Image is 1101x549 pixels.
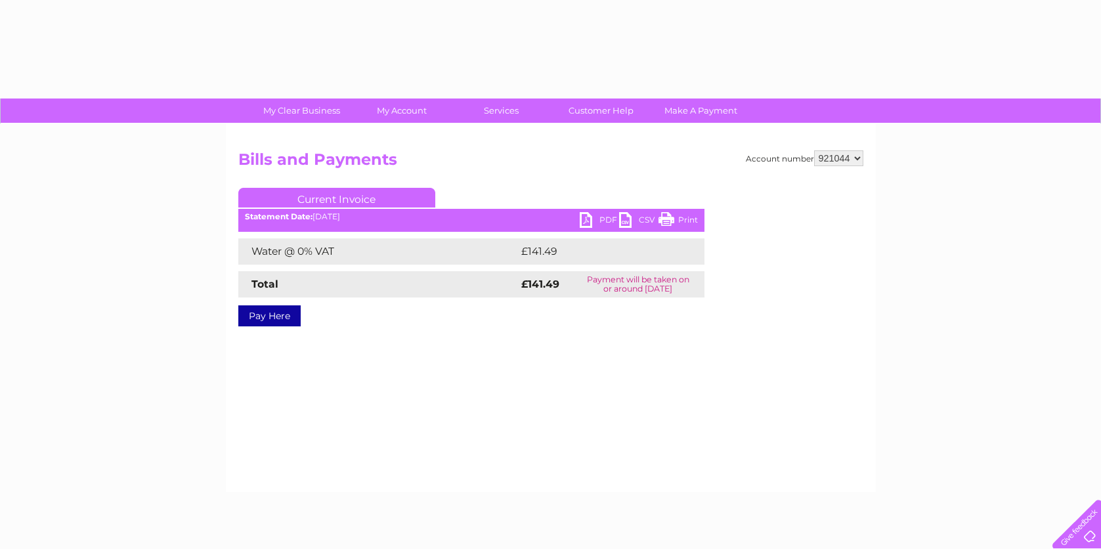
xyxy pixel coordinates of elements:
[619,212,658,231] a: CSV
[518,238,680,265] td: £141.49
[238,238,518,265] td: Water @ 0% VAT
[245,211,313,221] b: Statement Date:
[647,99,755,123] a: Make A Payment
[580,212,619,231] a: PDF
[547,99,655,123] a: Customer Help
[746,150,863,166] div: Account number
[238,188,435,208] a: Current Invoice
[238,150,863,175] h2: Bills and Payments
[238,212,704,221] div: [DATE]
[447,99,555,123] a: Services
[347,99,456,123] a: My Account
[248,99,356,123] a: My Clear Business
[521,278,559,290] strong: £141.49
[251,278,278,290] strong: Total
[658,212,698,231] a: Print
[572,271,704,297] td: Payment will be taken on or around [DATE]
[238,305,301,326] a: Pay Here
